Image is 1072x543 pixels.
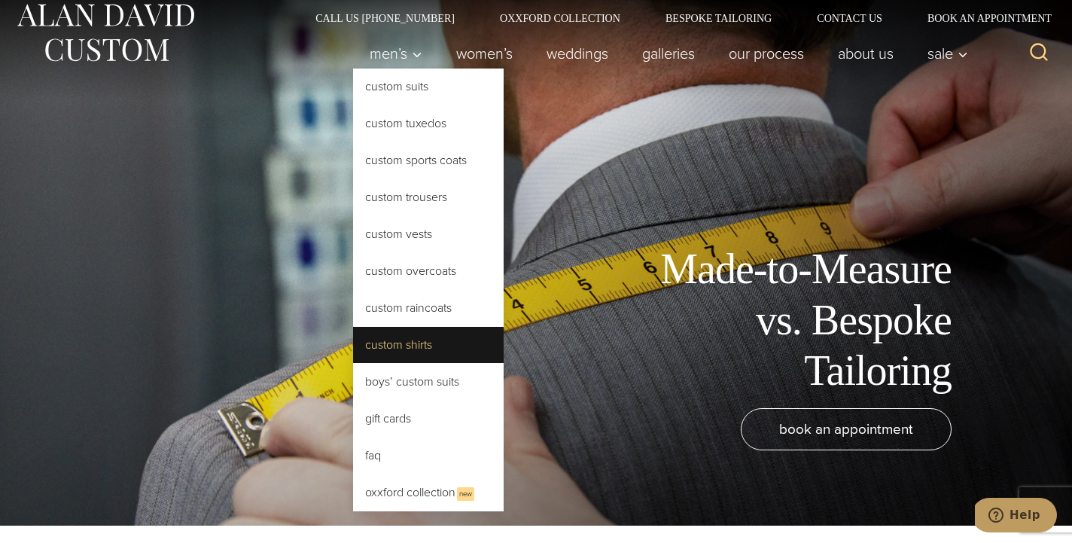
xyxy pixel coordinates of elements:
[353,179,504,215] a: Custom Trousers
[353,474,504,511] a: Oxxford CollectionNew
[779,418,913,440] span: book an appointment
[353,253,504,289] a: Custom Overcoats
[353,290,504,326] a: Custom Raincoats
[353,105,504,142] a: Custom Tuxedos
[353,69,504,105] a: Custom Suits
[353,327,504,363] a: Custom Shirts
[741,408,952,450] a: book an appointment
[905,13,1057,23] a: Book an Appointment
[643,13,794,23] a: Bespoke Tailoring
[353,216,504,252] a: Custom Vests
[353,142,504,178] a: Custom Sports Coats
[1021,35,1057,72] button: View Search Form
[794,13,905,23] a: Contact Us
[353,38,976,69] nav: Primary Navigation
[457,487,474,501] span: New
[626,38,712,69] a: Galleries
[353,364,504,400] a: Boys’ Custom Suits
[353,401,504,437] a: Gift Cards
[975,498,1057,535] iframe: Opens a widget where you can chat to one of our agents
[821,38,911,69] a: About Us
[911,38,976,69] button: Child menu of Sale
[477,13,643,23] a: Oxxford Collection
[293,13,1057,23] nav: Secondary Navigation
[613,244,952,396] h1: Made-to-Measure vs. Bespoke Tailoring
[293,13,477,23] a: Call Us [PHONE_NUMBER]
[440,38,530,69] a: Women’s
[530,38,626,69] a: weddings
[353,38,440,69] button: Child menu of Men’s
[712,38,821,69] a: Our Process
[353,438,504,474] a: FAQ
